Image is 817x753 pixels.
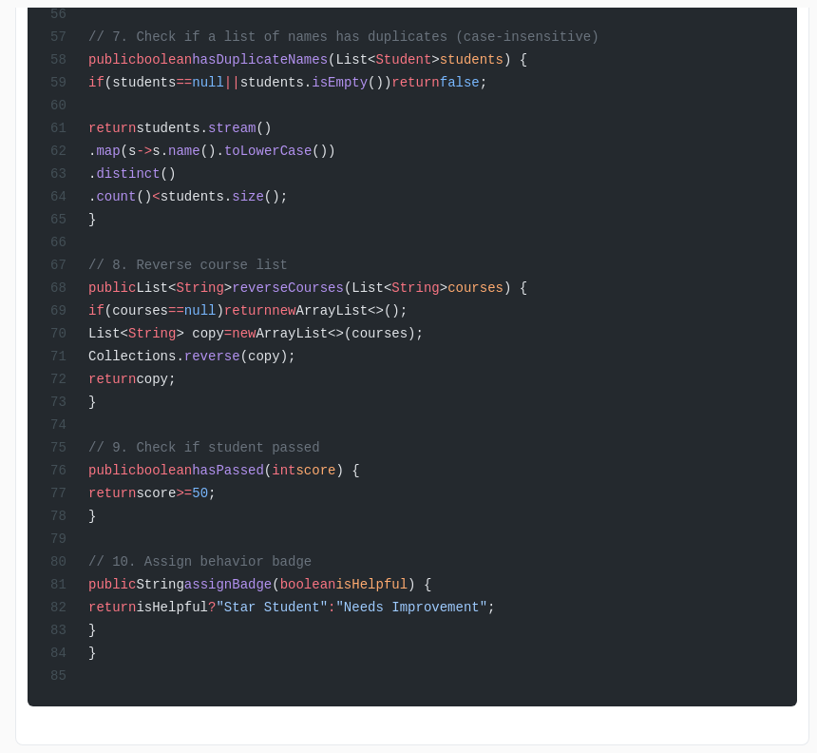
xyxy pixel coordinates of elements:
[328,600,335,615] span: :
[312,75,368,90] span: isEmpty
[88,189,96,204] span: .
[503,52,527,68] span: ) {
[503,280,527,296] span: ) {
[136,372,176,387] span: copy;
[216,600,328,615] span: "Star Student"
[88,372,136,387] span: return
[264,463,272,478] span: (
[192,52,328,68] span: hasDuplicateNames
[88,280,136,296] span: public
[447,280,503,296] span: courses
[200,144,224,159] span: ().
[184,349,240,364] span: reverse
[264,189,288,204] span: ();
[295,303,408,319] span: ArrayList<>();
[256,326,423,341] span: ArrayList<>(courses);
[104,303,168,319] span: (courses
[176,75,192,90] span: ==
[224,75,240,90] span: ||
[136,486,176,501] span: score
[208,486,216,501] span: ;
[88,554,312,570] span: // 10. Assign behavior badge
[136,121,208,136] span: students.
[88,166,96,182] span: .
[295,463,335,478] span: score
[88,258,288,273] span: // 8. Reverse course list
[208,600,216,615] span: ?
[224,303,272,319] span: return
[440,75,480,90] span: false
[272,577,279,592] span: (
[431,52,439,68] span: >
[96,189,136,204] span: count
[224,144,312,159] span: toLowerCase
[480,75,487,90] span: ;
[88,509,96,524] span: }
[192,463,264,478] span: hasPassed
[440,280,447,296] span: >
[192,75,224,90] span: null
[487,600,495,615] span: ;
[256,121,272,136] span: ()
[224,326,232,341] span: =
[232,326,256,341] span: new
[88,646,96,661] span: }
[136,600,208,615] span: isHelpful
[88,144,96,159] span: .
[96,144,120,159] span: map
[161,166,177,182] span: ()
[136,280,176,296] span: List<
[168,303,184,319] span: ==
[328,52,375,68] span: (List<
[391,75,439,90] span: return
[88,600,136,615] span: return
[240,349,296,364] span: (copy);
[88,395,96,410] span: }
[208,121,256,136] span: stream
[280,577,336,592] span: boolean
[312,144,335,159] span: ())
[240,75,313,90] span: students.
[375,52,431,68] span: Student
[88,121,136,136] span: return
[272,463,295,478] span: int
[335,577,408,592] span: isHelpful
[440,52,503,68] span: students
[88,326,128,341] span: List<
[88,303,104,319] span: if
[88,349,184,364] span: Collections.
[176,280,223,296] span: String
[136,463,192,478] span: boolean
[104,75,177,90] span: (students
[88,486,136,501] span: return
[136,577,183,592] span: String
[121,144,137,159] span: (s
[96,166,160,182] span: distinct
[168,144,200,159] span: name
[88,29,599,45] span: // 7. Check if a list of names has duplicates (case-insensitive)
[88,440,320,455] span: // 9. Check if student passed
[368,75,391,90] span: ())
[152,189,160,204] span: <
[335,600,487,615] span: "Needs Improvement"
[161,189,233,204] span: students.
[192,486,208,501] span: 50
[232,280,344,296] span: reverseCourses
[88,463,136,478] span: public
[224,280,232,296] span: >
[176,326,223,341] span: > copy
[335,463,359,478] span: ) {
[136,52,192,68] span: boolean
[216,303,223,319] span: )
[88,212,96,227] span: }
[136,144,152,159] span: ->
[152,144,168,159] span: s.
[88,623,96,638] span: }
[128,326,176,341] span: String
[176,486,192,501] span: >=
[136,189,152,204] span: ()
[408,577,431,592] span: ) {
[391,280,439,296] span: String
[88,577,136,592] span: public
[88,52,136,68] span: public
